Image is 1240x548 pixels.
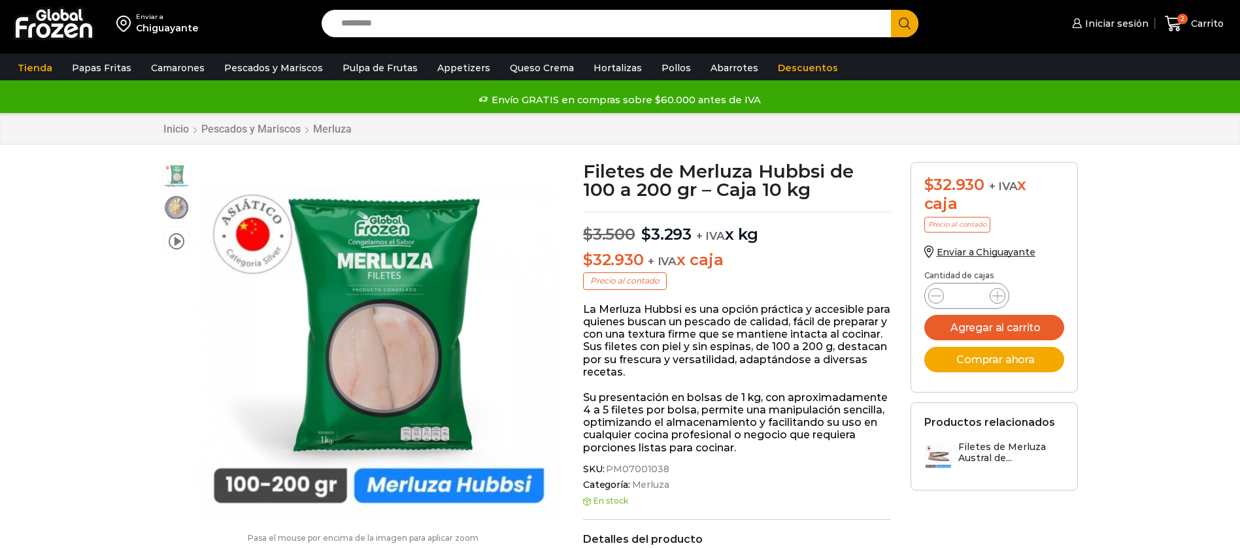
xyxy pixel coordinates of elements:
[163,163,190,189] span: filete de merluza
[924,315,1064,340] button: Agregar al carrito
[630,479,669,491] a: Merluza
[924,217,990,233] p: Precio al contado
[136,12,199,22] div: Enviar a
[989,180,1018,193] span: + IVA
[583,225,593,244] span: $
[958,442,1064,464] h3: Filetes de Merluza Austral de...
[583,303,891,378] p: La Merluza Hubbsi es una opción práctica y accesible para quienes buscan un pescado de calidad, f...
[1177,14,1188,24] span: 2
[503,56,580,80] a: Queso Crema
[641,225,692,244] bdi: 3.293
[655,56,697,80] a: Pollos
[583,496,891,506] p: En stock
[136,22,199,35] div: Chiguayante
[583,533,891,545] h2: Detalles del producto
[641,225,651,244] span: $
[954,287,979,305] input: Product quantity
[648,255,677,268] span: + IVA
[116,12,136,35] img: address-field-icon.svg
[431,56,497,80] a: Appetizers
[583,272,667,289] p: Precio al contado
[163,123,190,135] a: Inicio
[583,479,891,491] span: Categoría:
[201,123,301,135] a: Pescados y Mariscos
[937,246,1035,258] span: Enviar a Chiguayante
[218,56,329,80] a: Pescados y Mariscos
[1162,8,1227,39] a: 2 Carrito
[583,162,891,199] h1: Filetes de Merluza Hubbsi de 100 a 200 gr – Caja 10 kg
[924,442,1064,470] a: Filetes de Merluza Austral de...
[583,250,643,269] bdi: 32.930
[583,251,891,270] p: x caja
[583,250,593,269] span: $
[924,347,1064,372] button: Comprar ahora
[924,176,1064,214] div: x caja
[1082,17,1148,30] span: Iniciar sesión
[704,56,765,80] a: Abarrotes
[583,212,891,244] p: x kg
[924,416,1055,428] h2: Productos relacionados
[65,56,138,80] a: Papas Fritas
[583,391,891,454] p: Su presentación en bolsas de 1 kg, con aproximadamente 4 a 5 filetes por bolsa, permite una manip...
[583,464,891,475] span: SKU:
[163,123,352,135] nav: Breadcrumb
[604,464,669,475] span: PM07001038
[924,175,934,194] span: $
[891,10,918,37] button: Search button
[1069,10,1148,37] a: Iniciar sesión
[696,229,725,242] span: + IVA
[924,175,984,194] bdi: 32.930
[924,271,1064,280] p: Cantidad de cajas
[587,56,648,80] a: Hortalizas
[163,195,190,221] span: plato-merluza
[163,534,564,543] p: Pasa el mouse por encima de la imagen para aplicar zoom
[771,56,845,80] a: Descuentos
[583,225,635,244] bdi: 3.500
[11,56,59,80] a: Tienda
[1188,17,1224,30] span: Carrito
[336,56,424,80] a: Pulpa de Frutas
[924,246,1035,258] a: Enviar a Chiguayante
[144,56,211,80] a: Camarones
[312,123,352,135] a: Merluza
